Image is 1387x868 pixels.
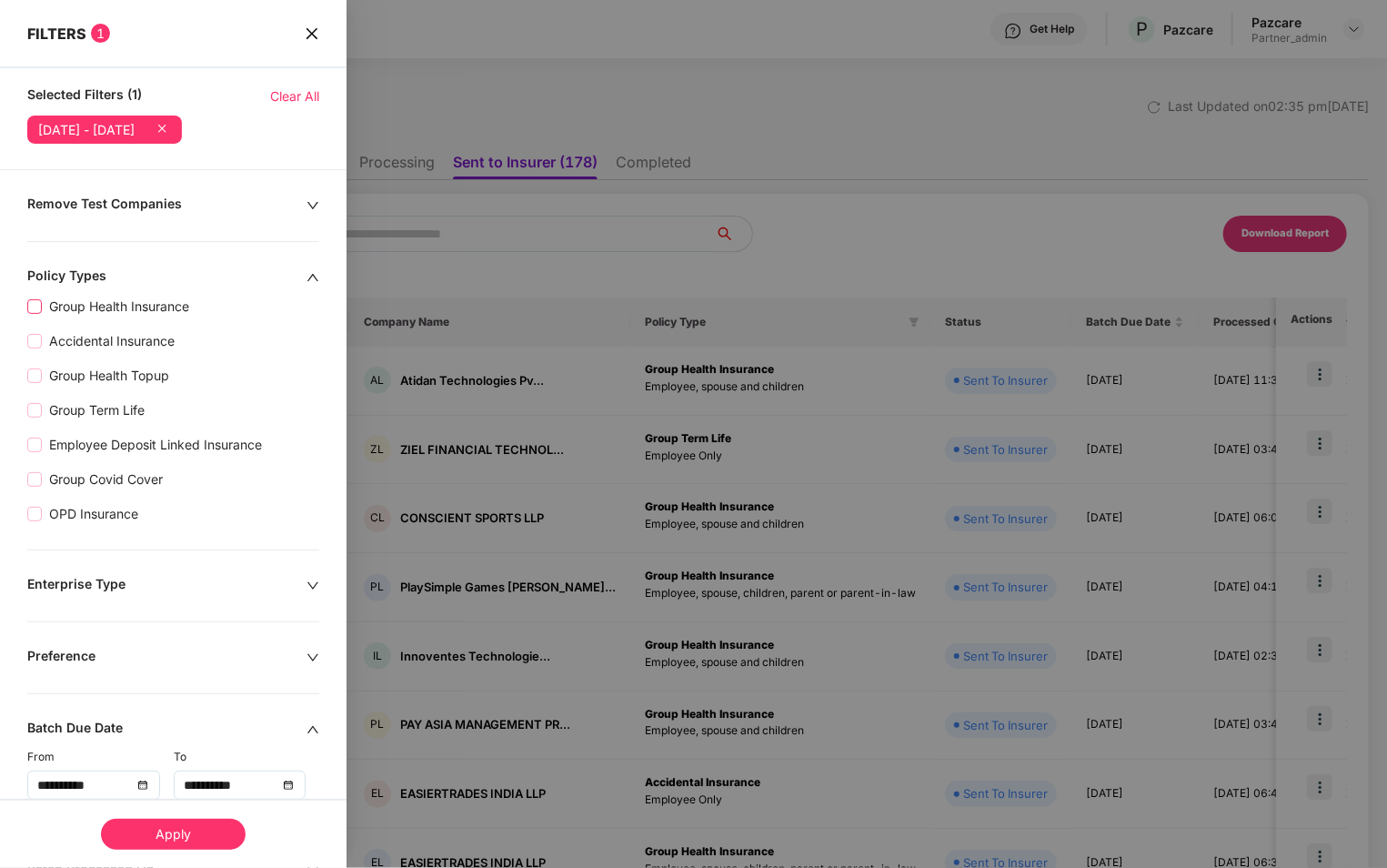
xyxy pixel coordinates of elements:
[27,648,307,668] div: Preference
[42,469,170,490] span: Group Covid Cover
[42,297,196,317] span: Group Health Insurance
[38,123,135,137] div: [DATE] - [DATE]
[27,267,307,288] div: Policy Types
[307,651,319,664] span: down
[174,749,320,766] div: To
[307,271,319,284] span: up
[42,366,176,386] span: Group Health Topup
[305,24,319,43] span: close
[27,196,307,216] div: Remove Test Companies
[307,199,319,212] span: down
[27,25,86,43] span: FILTERS
[307,580,319,592] span: down
[27,86,142,106] span: Selected Filters (1)
[42,504,146,524] span: OPD Insurance
[27,749,174,766] div: From
[42,435,269,455] span: Employee Deposit Linked Insurance
[91,24,110,43] span: 1
[27,576,307,596] div: Enterprise Type
[101,819,246,850] div: Apply
[27,720,307,740] div: Batch Due Date
[42,400,152,420] span: Group Term Life
[307,723,319,736] span: up
[270,86,319,106] span: Clear All
[42,331,182,351] span: Accidental Insurance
